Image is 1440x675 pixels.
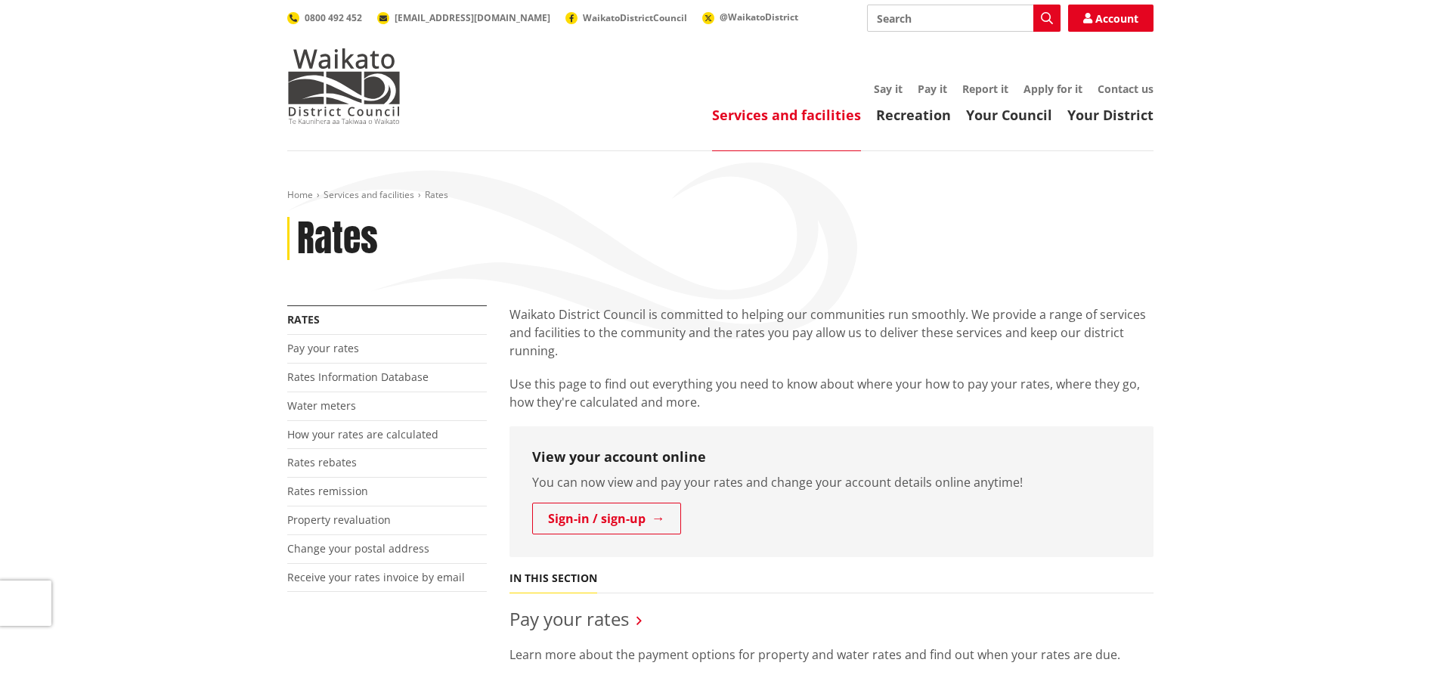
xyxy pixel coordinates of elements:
h5: In this section [509,572,597,585]
a: Services and facilities [712,106,861,124]
a: Home [287,188,313,201]
a: Water meters [287,398,356,413]
a: Say it [874,82,903,96]
span: 0800 492 452 [305,11,362,24]
a: @WaikatoDistrict [702,11,798,23]
a: Contact us [1098,82,1154,96]
p: You can now view and pay your rates and change your account details online anytime! [532,473,1131,491]
a: Account [1068,5,1154,32]
a: Apply for it [1023,82,1082,96]
a: Recreation [876,106,951,124]
a: Pay it [918,82,947,96]
a: [EMAIL_ADDRESS][DOMAIN_NAME] [377,11,550,24]
a: Your Council [966,106,1052,124]
a: Receive your rates invoice by email [287,570,465,584]
span: Rates [425,188,448,201]
span: [EMAIL_ADDRESS][DOMAIN_NAME] [395,11,550,24]
a: Report it [962,82,1008,96]
h3: View your account online [532,449,1131,466]
a: Rates [287,312,320,327]
nav: breadcrumb [287,189,1154,202]
a: 0800 492 452 [287,11,362,24]
input: Search input [867,5,1061,32]
p: Waikato District Council is committed to helping our communities run smoothly. We provide a range... [509,305,1154,360]
p: Use this page to find out everything you need to know about where your how to pay your rates, whe... [509,375,1154,411]
p: Learn more about the payment options for property and water rates and find out when your rates ar... [509,646,1154,664]
a: How your rates are calculated [287,427,438,441]
img: Waikato District Council - Te Kaunihera aa Takiwaa o Waikato [287,48,401,124]
a: Rates rebates [287,455,357,469]
a: Pay your rates [509,606,629,631]
a: Change your postal address [287,541,429,556]
h1: Rates [297,217,378,261]
span: @WaikatoDistrict [720,11,798,23]
a: Sign-in / sign-up [532,503,681,534]
span: WaikatoDistrictCouncil [583,11,687,24]
a: WaikatoDistrictCouncil [565,11,687,24]
a: Your District [1067,106,1154,124]
a: Property revaluation [287,512,391,527]
a: Services and facilities [324,188,414,201]
a: Pay your rates [287,341,359,355]
a: Rates Information Database [287,370,429,384]
a: Rates remission [287,484,368,498]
